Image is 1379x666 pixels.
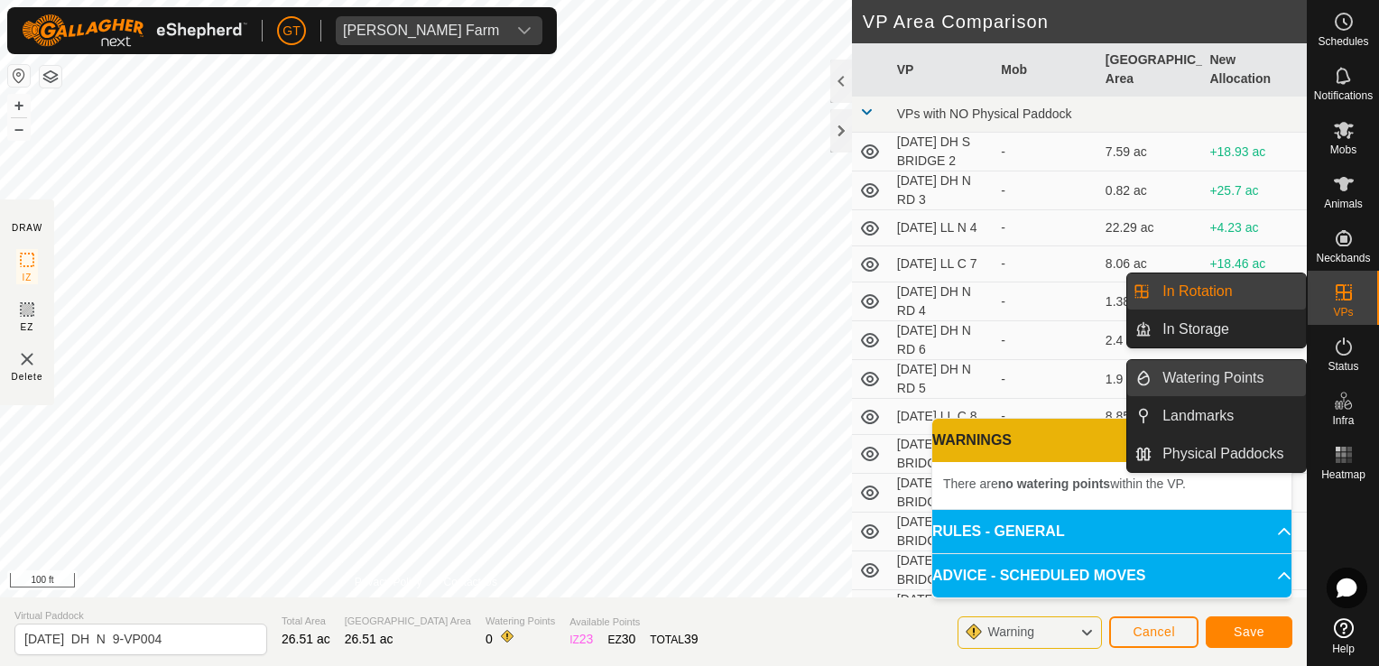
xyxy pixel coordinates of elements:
div: DRAW [12,221,42,235]
td: 0.82 ac [1098,171,1203,210]
a: Physical Paddocks [1152,436,1306,472]
span: Heatmap [1321,469,1365,480]
span: Watering Points [1162,367,1263,389]
span: IZ [23,271,32,284]
a: Contact Us [444,574,497,590]
b: no watering points [998,476,1110,491]
a: In Rotation [1152,273,1306,310]
td: +18.93 ac [1202,133,1307,171]
img: VP [16,348,38,370]
span: RULES - GENERAL [932,521,1065,542]
td: 1.38 ac [1098,282,1203,321]
td: [DATE] DH S BRIDGE 5 [890,551,995,590]
li: In Storage [1127,311,1306,347]
div: - [1001,143,1091,162]
span: Status [1328,361,1358,372]
td: 8.85 ac [1098,399,1203,435]
span: EZ [21,320,34,334]
span: VPs [1333,307,1353,318]
span: Warning [987,624,1034,639]
a: Help [1308,611,1379,661]
span: ADVICE - SCHEDULED MOVES [932,565,1145,587]
td: +18.46 ac [1202,246,1307,282]
span: Help [1332,643,1355,654]
span: Virtual Paddock [14,608,267,624]
span: Watering Points [486,614,555,629]
td: [DATE] DH N RD 5 [890,360,995,399]
h2: VP Area Comparison [863,11,1307,32]
div: - [1001,407,1091,426]
p-accordion-header: WARNINGS [932,419,1291,462]
span: Infra [1332,415,1354,426]
span: Available Points [569,615,698,630]
span: Schedules [1318,36,1368,47]
span: Landmarks [1162,405,1234,427]
td: 2.4 ac [1098,321,1203,360]
div: - [1001,331,1091,350]
div: TOTAL [650,630,698,649]
th: VP [890,43,995,97]
td: [DATE] LL C 7 [890,246,995,282]
td: 1.9 ac [1098,360,1203,399]
td: [DATE] DH S BRIDGE 6 [890,435,995,474]
th: New Allocation [1202,43,1307,97]
td: +4.23 ac [1202,210,1307,246]
span: Thoren Farm [336,16,506,45]
span: Total Area [282,614,330,629]
span: Delete [12,370,43,384]
button: Reset Map [8,65,30,87]
li: In Rotation [1127,273,1306,310]
div: - [1001,218,1091,237]
span: Mobs [1330,144,1356,155]
div: - [1001,181,1091,200]
span: Notifications [1314,90,1373,101]
a: Landmarks [1152,398,1306,434]
span: 39 [684,632,699,646]
span: [GEOGRAPHIC_DATA] Area [345,614,471,629]
a: Watering Points [1152,360,1306,396]
p-accordion-header: ADVICE - SCHEDULED MOVES [932,554,1291,597]
span: VPs with NO Physical Paddock [897,106,1072,121]
img: Gallagher Logo [22,14,247,47]
span: 0 [486,632,493,646]
p-accordion-header: RULES - GENERAL [932,510,1291,553]
button: – [8,118,30,140]
td: [DATE] DH S BRIDGE 4 [890,513,995,551]
div: EZ [607,630,635,649]
td: [DATE] DH S BRIDGE 2 [890,133,995,171]
a: In Storage [1152,311,1306,347]
span: There are within the VP. [943,476,1186,491]
td: [DATE] DH S BRIDGE 5-VP002 [890,590,995,648]
div: [PERSON_NAME] Farm [343,23,499,38]
span: In Rotation [1162,281,1232,302]
div: - [1001,370,1091,389]
td: [DATE] DH N RD 3 [890,171,995,210]
span: Physical Paddocks [1162,443,1283,465]
div: IZ [569,630,593,649]
td: [DATE] DH N RD 6 [890,321,995,360]
td: [DATE] LL C 8 [890,399,995,435]
th: [GEOGRAPHIC_DATA] Area [1098,43,1203,97]
span: Cancel [1133,624,1175,639]
td: [DATE] DH S BRIDGE 3 [890,474,995,513]
span: In Storage [1162,319,1229,340]
th: Mob [994,43,1098,97]
button: Save [1206,616,1292,648]
td: 8.06 ac [1098,246,1203,282]
button: + [8,95,30,116]
li: Watering Points [1127,360,1306,396]
td: 22.29 ac [1098,210,1203,246]
span: GT [282,22,300,41]
span: 26.51 ac [345,632,393,646]
td: [DATE] DH N RD 4 [890,282,995,321]
div: dropdown trigger [506,16,542,45]
td: [DATE] LL N 4 [890,210,995,246]
span: 26.51 ac [282,632,330,646]
button: Cancel [1109,616,1199,648]
button: Map Layers [40,66,61,88]
li: Physical Paddocks [1127,436,1306,472]
div: - [1001,292,1091,311]
div: - [1001,254,1091,273]
span: 23 [579,632,594,646]
span: Save [1234,624,1264,639]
